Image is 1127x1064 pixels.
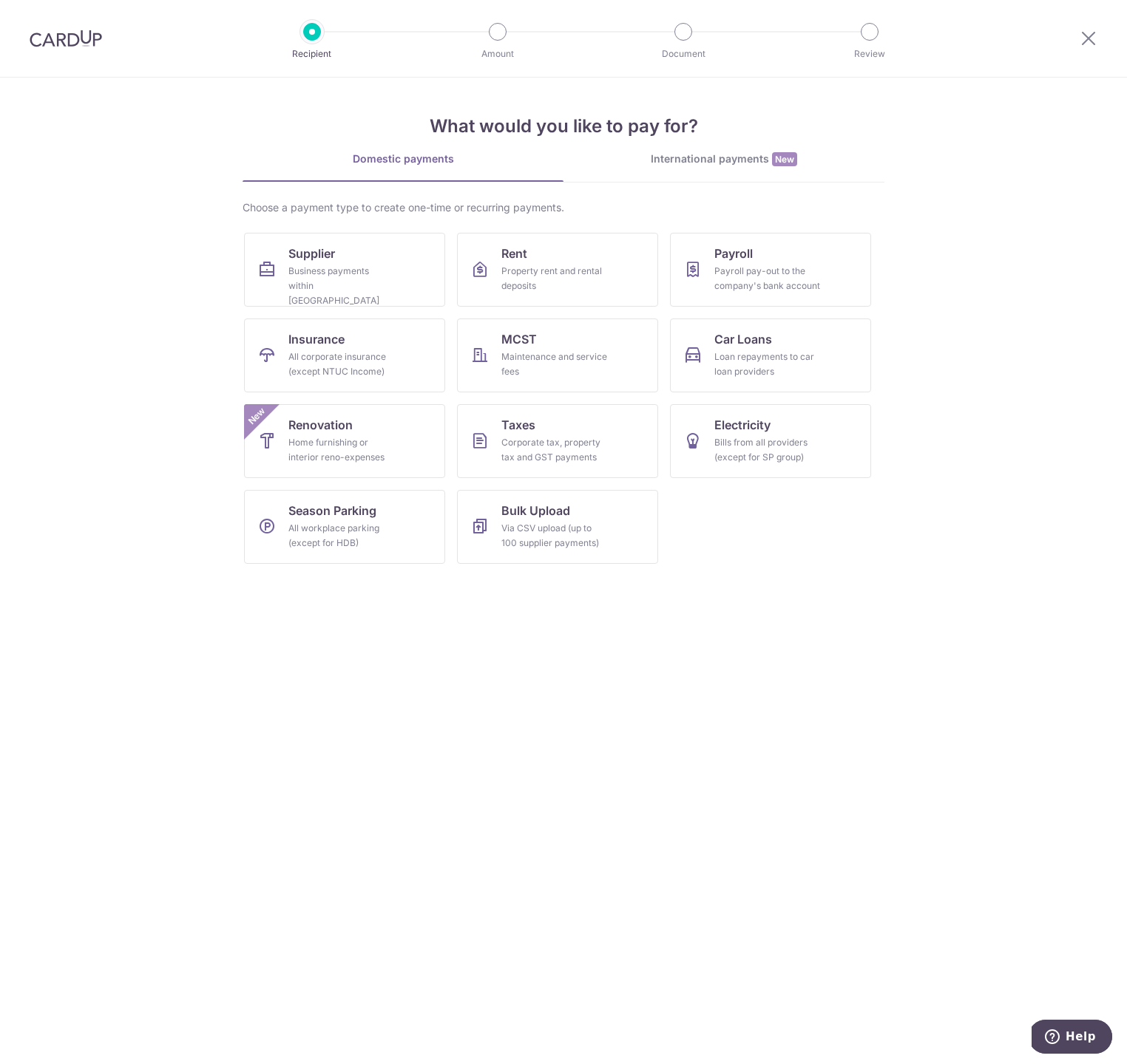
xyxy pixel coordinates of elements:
span: Electricity [714,416,771,434]
span: Payroll [714,245,753,262]
a: PayrollPayroll pay-out to the company's bank account [670,233,871,307]
p: Amount [443,47,552,61]
a: SupplierBusiness payments within [GEOGRAPHIC_DATA] [244,233,445,307]
a: ElectricityBills from all providers (except for SP group) [670,404,871,478]
div: Business payments within [GEOGRAPHIC_DATA] [288,264,395,308]
img: CardUp [30,30,102,47]
span: Taxes [501,416,535,434]
a: TaxesCorporate tax, property tax and GST payments [457,404,658,478]
a: Season ParkingAll workplace parking (except for HDB) [244,490,445,564]
span: Insurance [288,330,345,348]
div: All corporate insurance (except NTUC Income) [288,349,395,379]
span: Renovation [288,416,353,434]
div: Corporate tax, property tax and GST payments [501,435,608,465]
iframe: Opens a widget where you can find more information [1032,1020,1112,1057]
a: MCSTMaintenance and service fees [457,318,658,392]
div: Payroll pay-out to the company's bank account [714,264,821,293]
div: All workplace parking (except for HDB) [288,521,395,550]
span: Season Parking [288,502,376,519]
a: Car LoansLoan repayments to car loan providers [670,318,871,392]
span: Supplier [288,245,335,262]
div: Bills from all providers (except for SP group) [714,435,821,465]
p: Recipient [257,47,367,61]
div: Home furnishing or interior reno-expenses [288,435,395,465]
div: Domestic payments [243,151,563,166]
span: Help [34,10,64,24]
span: New [245,404,269,429]
div: Property rent and rental deposits [501,264,608,293]
span: New [772,152,797,166]
a: Bulk UploadVia CSV upload (up to 100 supplier payments) [457,490,658,564]
p: Review [815,47,924,61]
div: Choose a payment type to create one-time or recurring payments. [243,200,884,215]
span: Rent [501,245,527,262]
a: InsuranceAll corporate insurance (except NTUC Income) [244,318,445,392]
div: Via CSV upload (up to 100 supplier payments) [501,521,608,550]
div: Maintenance and service fees [501,349,608,379]
h4: What would you like to pay for? [243,113,884,140]
span: MCST [501,330,537,348]
div: International payments [563,151,884,167]
span: Car Loans [714,330,772,348]
div: Loan repayments to car loan providers [714,349,821,379]
a: RenovationHome furnishing or interior reno-expensesNew [244,404,445,478]
a: RentProperty rent and rental deposits [457,233,658,307]
span: Bulk Upload [501,502,570,519]
p: Document [629,47,738,61]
